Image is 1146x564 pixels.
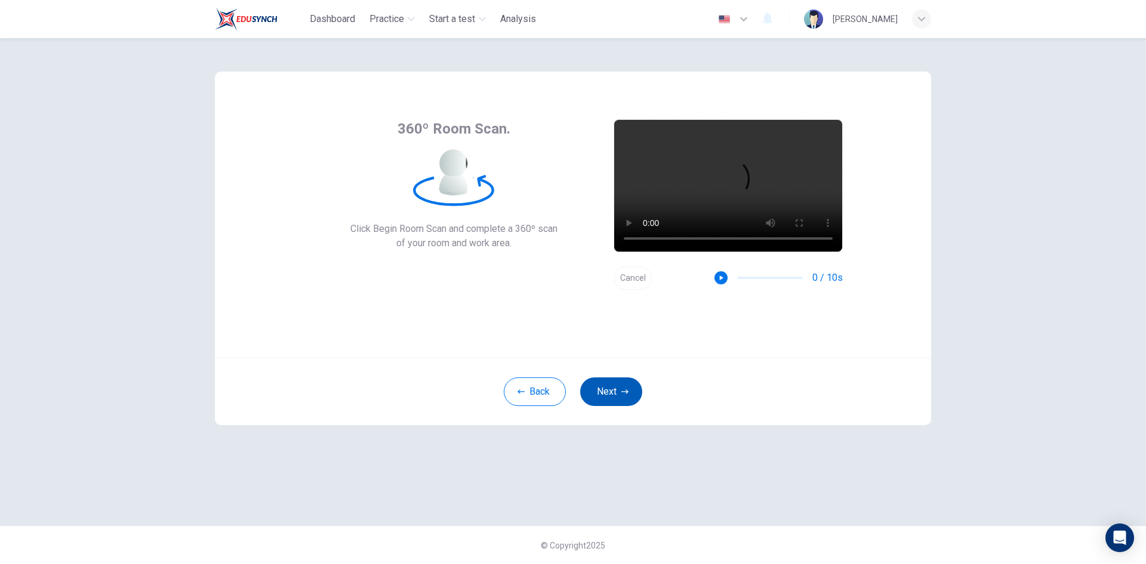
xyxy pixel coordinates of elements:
span: Analysis [500,12,536,26]
button: Practice [365,8,420,30]
span: of your room and work area. [350,236,557,250]
button: Dashboard [305,8,360,30]
img: Profile picture [804,10,823,29]
button: Start a test [424,8,491,30]
span: Start a test [429,12,475,26]
span: Practice [369,12,404,26]
button: Back [504,377,566,406]
span: 360º Room Scan. [398,119,510,138]
button: Next [580,377,642,406]
span: © Copyright 2025 [541,541,605,550]
span: Dashboard [310,12,355,26]
img: en [717,15,732,24]
div: Open Intercom Messenger [1105,523,1134,552]
span: Click Begin Room Scan and complete a 360º scan [350,222,557,236]
button: Cancel [614,266,652,290]
a: Train Test logo [215,7,305,31]
button: Analysis [495,8,541,30]
div: [PERSON_NAME] [833,12,898,26]
img: Train Test logo [215,7,278,31]
span: 0 / 10s [812,271,843,285]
